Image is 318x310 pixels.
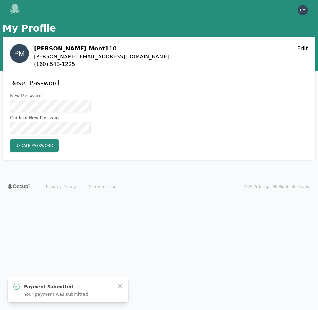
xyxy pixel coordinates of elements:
[24,291,112,297] p: Your payment was submitted
[10,139,59,152] button: Update Password
[297,44,308,53] button: Edit
[34,44,169,53] h2: [PERSON_NAME] Mont110
[34,61,169,68] span: (160) 543-1225
[10,79,91,87] h2: Reset Password
[3,23,56,34] h1: My Profile
[10,44,29,63] img: 0b0712fd12f945df314fea39c7676ea7
[24,284,112,290] p: Payment Submitted
[85,182,121,192] a: Terms of Use
[10,114,91,121] label: Confirm New Password
[42,182,80,192] a: Privacy Policy
[34,53,169,61] span: [PERSON_NAME][EMAIL_ADDRESS][DOMAIN_NAME]
[244,184,310,189] p: © 2025 Occupi. All Rights Reserved.
[10,92,91,99] label: New Password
